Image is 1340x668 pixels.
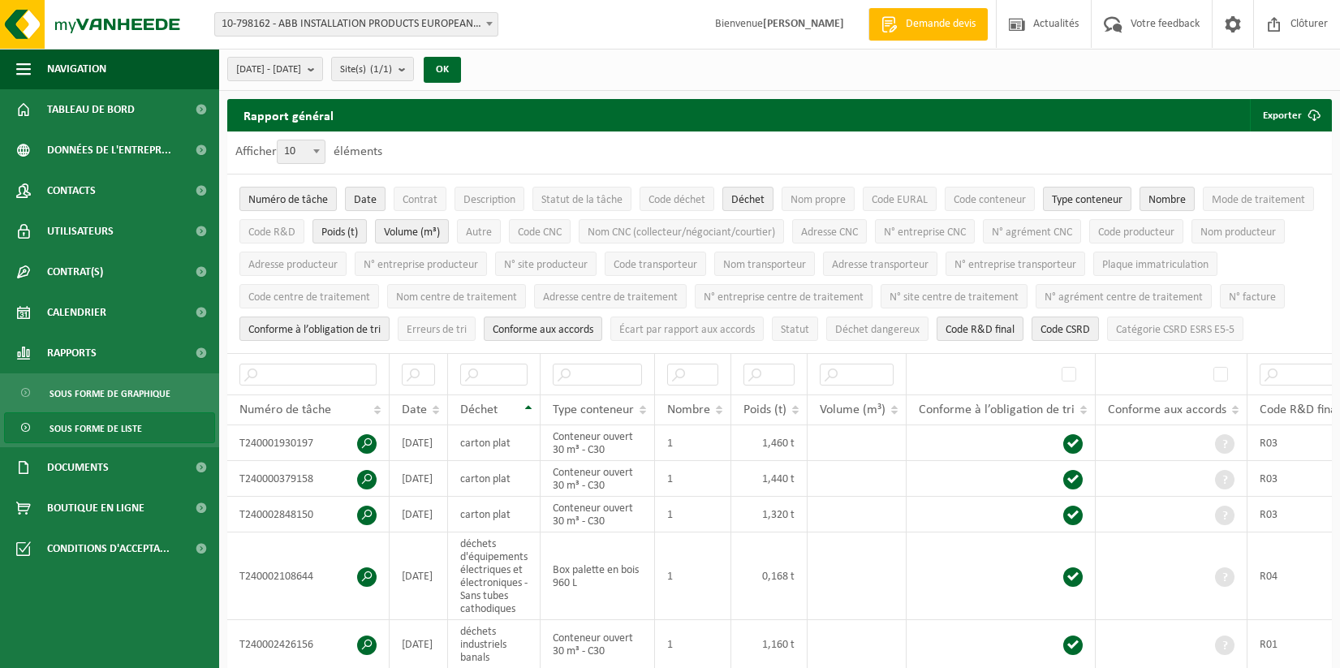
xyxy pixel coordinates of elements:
[782,187,855,211] button: Nom propreNom propre: Activate to sort
[463,194,515,206] span: Description
[227,497,390,532] td: T240002848150
[278,140,325,163] span: 10
[4,412,215,443] a: Sous forme de liste
[466,226,492,239] span: Autre
[868,8,988,41] a: Demande devis
[424,57,461,83] button: OK
[863,187,937,211] button: Code EURALCode EURAL: Activate to sort
[227,57,323,81] button: [DATE] - [DATE]
[1203,187,1314,211] button: Mode de traitementMode de traitement: Activate to sort
[655,461,731,497] td: 1
[541,461,655,497] td: Conteneur ouvert 30 m³ - C30
[402,403,427,416] span: Date
[248,194,328,206] span: Numéro de tâche
[47,211,114,252] span: Utilisateurs
[541,194,623,206] span: Statut de la tâche
[791,194,846,206] span: Nom propre
[227,461,390,497] td: T240000379158
[390,461,448,497] td: [DATE]
[835,324,920,336] span: Déchet dangereux
[1140,187,1195,211] button: NombreNombre: Activate to sort
[403,194,437,206] span: Contrat
[640,187,714,211] button: Code déchetCode déchet: Activate to sort
[248,324,381,336] span: Conforme à l’obligation de tri
[731,497,808,532] td: 1,320 t
[355,252,487,276] button: N° entreprise producteurN° entreprise producteur: Activate to sort
[340,58,392,82] span: Site(s)
[227,425,390,461] td: T240001930197
[1098,226,1174,239] span: Code producteur
[1148,194,1186,206] span: Nombre
[534,284,687,308] button: Adresse centre de traitementAdresse centre de traitement: Activate to sort
[954,259,1076,271] span: N° entreprise transporteur
[248,259,338,271] span: Adresse producteur
[239,187,337,211] button: Numéro de tâcheNuméro de tâche: Activate to sort
[541,425,655,461] td: Conteneur ouvert 30 m³ - C30
[50,378,170,409] span: Sous forme de graphique
[832,259,929,271] span: Adresse transporteur
[763,18,844,30] strong: [PERSON_NAME]
[394,187,446,211] button: ContratContrat: Activate to sort
[1116,324,1234,336] span: Catégorie CSRD ESRS E5-5
[47,49,106,89] span: Navigation
[398,317,476,341] button: Erreurs de triErreurs de tri: Activate to sort
[8,632,271,668] iframe: chat widget
[781,324,809,336] span: Statut
[215,13,498,36] span: 10-798162 - ABB INSTALLATION PRODUCTS EUROPEAN CENTRE SA - HOUDENG-GOEGNIES
[457,219,501,243] button: AutreAutre: Activate to sort
[239,317,390,341] button: Conforme à l’obligation de tri : Activate to sort
[1089,219,1183,243] button: Code producteurCode producteur: Activate to sort
[390,532,448,620] td: [DATE]
[407,324,467,336] span: Erreurs de tri
[655,497,731,532] td: 1
[731,532,808,620] td: 0,168 t
[954,194,1026,206] span: Code conteneur
[722,187,773,211] button: DéchetDéchet: Activate to invert sorting
[605,252,706,276] button: Code transporteurCode transporteur: Activate to sort
[47,528,170,569] span: Conditions d'accepta...
[1043,187,1131,211] button: Type conteneurType conteneur: Activate to sort
[553,403,634,416] span: Type conteneur
[792,219,867,243] button: Adresse CNCAdresse CNC: Activate to sort
[731,461,808,497] td: 1,440 t
[227,532,390,620] td: T240002108644
[390,497,448,532] td: [DATE]
[518,226,562,239] span: Code CNC
[992,226,1072,239] span: N° agrément CNC
[4,377,215,408] a: Sous forme de graphique
[1032,317,1099,341] button: Code CSRDCode CSRD: Activate to sort
[983,219,1081,243] button: N° agrément CNCN° agrément CNC: Activate to sort
[235,145,382,158] label: Afficher éléments
[345,187,386,211] button: DateDate: Activate to sort
[484,317,602,341] button: Conforme aux accords : Activate to sort
[47,170,96,211] span: Contacts
[826,317,929,341] button: Déchet dangereux : Activate to sort
[1250,99,1330,131] button: Exporter
[396,291,517,304] span: Nom centre de traitement
[384,226,440,239] span: Volume (m³)
[50,413,142,444] span: Sous forme de liste
[47,89,135,130] span: Tableau de bord
[541,497,655,532] td: Conteneur ouvert 30 m³ - C30
[1212,194,1305,206] span: Mode de traitement
[619,324,755,336] span: Écart par rapport aux accords
[248,226,295,239] span: Code R&D
[448,461,541,497] td: carton plat
[1260,403,1340,416] span: Code R&D final
[312,219,367,243] button: Poids (t)Poids (t): Activate to sort
[1107,317,1243,341] button: Catégorie CSRD ESRS E5-5Catégorie CSRD ESRS E5-5: Activate to sort
[714,252,815,276] button: Nom transporteurNom transporteur: Activate to sort
[772,317,818,341] button: StatutStatut: Activate to sort
[236,58,301,82] span: [DATE] - [DATE]
[460,403,498,416] span: Déchet
[1093,252,1217,276] button: Plaque immatriculationPlaque immatriculation: Activate to sort
[881,284,1028,308] button: N° site centre de traitementN° site centre de traitement: Activate to sort
[387,284,526,308] button: Nom centre de traitementNom centre de traitement: Activate to sort
[884,226,966,239] span: N° entreprise CNC
[1229,291,1276,304] span: N° facture
[47,130,171,170] span: Données de l'entrepr...
[695,284,873,308] button: N° entreprise centre de traitementN° entreprise centre de traitement: Activate to sort
[937,317,1023,341] button: Code R&D finalCode R&amp;D final: Activate to sort
[248,291,370,304] span: Code centre de traitement
[277,140,325,164] span: 10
